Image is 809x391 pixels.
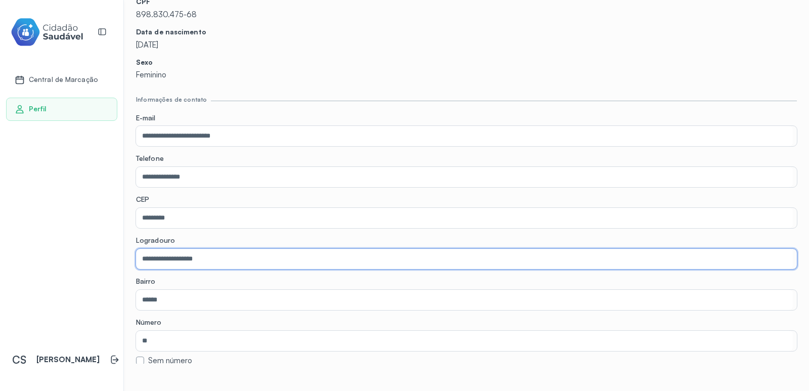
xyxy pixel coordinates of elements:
[136,236,175,244] span: Logradouro
[136,10,797,20] p: 898.830.475-68
[136,277,156,285] span: Bairro
[36,355,100,365] p: [PERSON_NAME]
[136,70,797,80] p: Feminino
[12,353,26,366] span: CS
[15,75,109,85] a: Central de Marcação
[136,318,162,326] span: Número
[136,58,797,67] p: Sexo
[136,113,156,122] span: E-mail
[136,195,149,203] span: CEP
[136,96,207,103] div: Informações de contato
[11,16,83,48] img: cidadao-saudavel-filled-logo.svg
[29,75,98,84] span: Central de Marcação
[136,40,797,50] p: [DATE]
[136,154,164,162] span: Telefone
[136,28,797,36] p: Data de nascimento
[15,104,109,114] a: Perfil
[29,105,47,113] span: Perfil
[148,356,192,366] label: Sem número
